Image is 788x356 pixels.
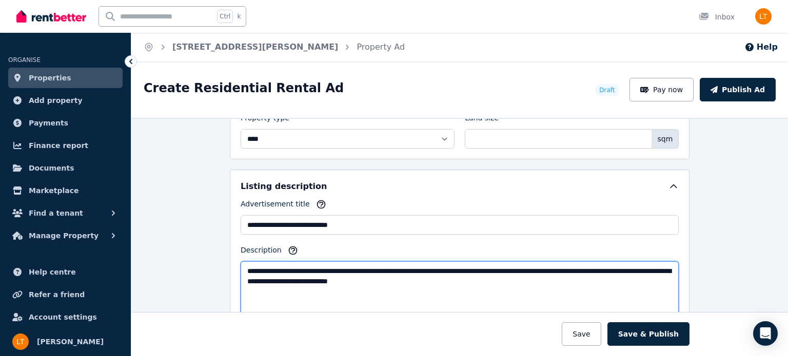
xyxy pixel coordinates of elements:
[172,42,338,52] a: [STREET_ADDRESS][PERSON_NAME]
[8,113,123,133] a: Payments
[29,72,71,84] span: Properties
[699,12,735,22] div: Inbox
[29,288,85,301] span: Refer a friend
[217,10,233,23] span: Ctrl
[241,245,282,259] label: Description
[29,94,83,107] span: Add property
[8,225,123,246] button: Manage Property
[357,42,405,52] a: Property Ad
[8,203,123,223] button: Find a tenant
[16,9,86,24] img: RentBetter
[700,78,776,101] button: Publish Ad
[8,135,123,156] a: Finance report
[8,284,123,305] a: Refer a friend
[465,113,499,127] label: Land size
[29,266,76,278] span: Help centre
[241,199,310,213] label: Advertisement title
[12,333,29,350] img: Leanne Taylor
[241,180,327,193] h5: Listing description
[599,86,615,94] span: Draft
[744,41,778,53] button: Help
[241,113,289,127] label: Property type
[29,229,98,242] span: Manage Property
[8,90,123,111] a: Add property
[37,336,104,348] span: [PERSON_NAME]
[607,322,689,346] button: Save & Publish
[753,321,778,346] div: Open Intercom Messenger
[8,158,123,178] a: Documents
[29,139,88,152] span: Finance report
[8,307,123,327] a: Account settings
[29,184,78,197] span: Marketplace
[29,207,83,219] span: Find a tenant
[29,311,97,323] span: Account settings
[755,8,772,25] img: Leanne Taylor
[131,33,417,61] nav: Breadcrumb
[8,262,123,282] a: Help centre
[237,12,241,20] span: k
[8,180,123,201] a: Marketplace
[144,80,344,96] h1: Create Residential Rental Ad
[629,78,694,101] button: Pay now
[8,56,41,64] span: ORGANISE
[29,117,68,129] span: Payments
[8,68,123,88] a: Properties
[29,162,74,174] span: Documents
[562,322,601,346] button: Save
